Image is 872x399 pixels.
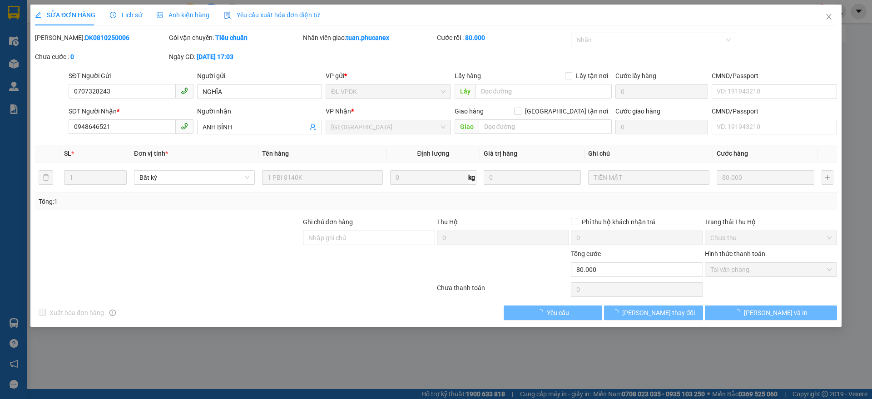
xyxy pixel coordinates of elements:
[712,71,837,81] div: CMND/Passport
[825,13,832,20] span: close
[85,34,129,41] b: DK0810250006
[437,33,569,43] div: Cước rồi :
[816,5,842,30] button: Close
[717,150,748,157] span: Cước hàng
[436,283,570,299] div: Chưa thanh toán
[262,150,289,157] span: Tên hàng
[455,108,484,115] span: Giao hàng
[346,34,389,41] b: tuan.phucanex
[476,84,612,99] input: Dọc đường
[169,52,301,62] div: Ngày GD:
[585,145,713,163] th: Ghi chú
[197,71,322,81] div: Người gửi
[35,11,95,19] span: SỬA ĐƠN HÀNG
[332,85,446,99] span: ĐL VPDK
[571,250,601,257] span: Tổng cước
[303,33,435,43] div: Nhân viên giao:
[417,150,450,157] span: Định lượng
[578,217,659,227] span: Phí thu hộ khách nhận trả
[537,309,547,315] span: loading
[303,218,353,226] label: Ghi chú đơn hàng
[134,150,168,157] span: Đơn vị tính
[110,11,142,19] span: Lịch sử
[504,305,603,320] button: Yêu cầu
[157,12,163,18] span: picture
[589,170,709,185] input: Ghi Chú
[455,119,479,134] span: Giao
[262,170,383,185] input: VD: Bàn, Ghế
[326,71,451,81] div: VP gửi
[521,106,612,116] span: [GEOGRAPHIC_DATA] tận nơi
[710,263,832,276] span: Tại văn phòng
[181,123,188,130] span: phone
[139,171,249,184] span: Bất kỳ
[612,309,622,315] span: loading
[197,53,233,60] b: [DATE] 17:03
[484,170,581,185] input: 0
[734,309,744,315] span: loading
[710,231,832,245] span: Chưa thu
[35,52,167,62] div: Chưa cước :
[326,108,352,115] span: VP Nhận
[70,53,74,60] b: 0
[484,150,517,157] span: Giá trị hàng
[572,71,612,81] span: Lấy tận nơi
[157,11,209,19] span: Ảnh kiện hàng
[35,33,167,43] div: [PERSON_NAME]:
[712,106,837,116] div: CMND/Passport
[39,197,337,207] div: Tổng: 1
[615,84,708,99] input: Cước lấy hàng
[622,308,695,318] span: [PERSON_NAME] thay đổi
[615,120,708,134] input: Cước giao hàng
[465,34,485,41] b: 80.000
[455,84,476,99] span: Lấy
[717,170,814,185] input: 0
[310,123,317,131] span: user-add
[181,87,188,94] span: phone
[39,170,53,185] button: delete
[615,108,660,115] label: Cước giao hàng
[744,308,808,318] span: [PERSON_NAME] và In
[69,71,193,81] div: SĐT Người Gửi
[705,217,837,227] div: Trạng thái Thu Hộ
[215,34,248,41] b: Tiêu chuẩn
[547,308,570,318] span: Yêu cầu
[46,308,108,318] span: Xuất hóa đơn hàng
[822,170,833,185] button: plus
[69,106,193,116] div: SĐT Người Nhận
[224,12,231,19] img: icon
[109,310,116,316] span: info-circle
[479,119,612,134] input: Dọc đường
[705,305,837,320] button: [PERSON_NAME] và In
[303,231,435,245] input: Ghi chú đơn hàng
[110,12,116,18] span: clock-circle
[604,305,703,320] button: [PERSON_NAME] thay đổi
[35,12,41,18] span: edit
[224,11,320,19] span: Yêu cầu xuất hóa đơn điện tử
[169,33,301,43] div: Gói vận chuyển:
[437,218,458,226] span: Thu Hộ
[467,170,476,185] span: kg
[197,106,322,116] div: Người nhận
[455,72,481,79] span: Lấy hàng
[332,120,446,134] span: ĐL Quận 5
[615,72,656,79] label: Cước lấy hàng
[64,150,71,157] span: SL
[705,250,765,257] label: Hình thức thanh toán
